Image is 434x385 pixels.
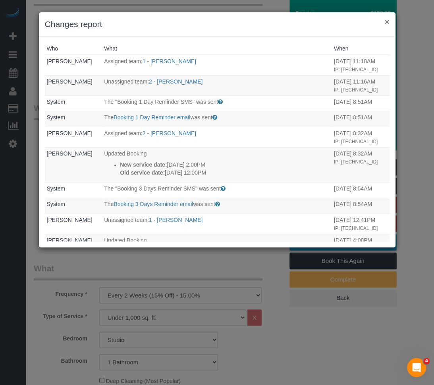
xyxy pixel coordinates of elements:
[45,55,102,75] td: Who
[47,150,93,157] a: [PERSON_NAME]
[332,127,390,147] td: When
[45,198,102,214] td: Who
[334,87,378,93] small: IP: [TECHNICAL_ID]
[104,150,147,157] span: Updated Booking
[45,127,102,147] td: Who
[114,201,193,207] a: Booking 3 Days Reminder email
[104,201,114,207] span: The
[332,95,390,111] td: When
[334,159,378,165] small: IP: [TECHNICAL_ID]
[143,58,196,64] a: 1 - [PERSON_NAME]
[332,198,390,214] td: When
[143,130,196,136] a: 2 - [PERSON_NAME]
[332,43,390,55] th: When
[120,161,167,168] strong: New service date:
[190,114,212,121] span: was sent
[45,18,390,30] h3: Changes report
[47,217,93,223] a: [PERSON_NAME]
[45,111,102,127] td: Who
[332,55,390,75] td: When
[102,111,332,127] td: What
[45,147,102,182] td: Who
[384,17,389,26] button: ×
[149,78,203,85] a: 2 - [PERSON_NAME]
[102,147,332,182] td: What
[47,99,66,105] a: System
[332,111,390,127] td: When
[102,95,332,111] td: What
[45,43,102,55] th: Who
[45,214,102,234] td: Who
[104,130,143,136] span: Assigned team:
[102,214,332,234] td: What
[334,139,378,144] small: IP: [TECHNICAL_ID]
[47,237,93,243] a: [PERSON_NAME]
[104,58,143,64] span: Assigned team:
[45,75,102,95] td: Who
[104,217,149,223] span: Unassigned team:
[39,12,395,247] sui-modal: Changes report
[104,114,114,121] span: The
[423,358,430,364] span: 4
[332,147,390,182] td: When
[102,127,332,147] td: What
[120,161,330,169] p: [DATE] 2:00PM
[102,55,332,75] td: What
[45,182,102,198] td: Who
[332,234,390,269] td: When
[102,182,332,198] td: What
[45,95,102,111] td: Who
[104,78,149,85] span: Unassigned team:
[102,43,332,55] th: What
[120,169,165,176] strong: Old service date:
[102,234,332,269] td: What
[114,114,190,121] a: Booking 1 Day Reminder email
[149,217,203,223] a: 1 - [PERSON_NAME]
[45,234,102,269] td: Who
[104,185,221,192] span: The "Booking 3 Days Reminder SMS" was sent
[193,201,215,207] span: was sent
[47,58,93,64] a: [PERSON_NAME]
[407,358,426,377] iframe: Intercom live chat
[102,75,332,95] td: What
[334,226,378,231] small: IP: [TECHNICAL_ID]
[104,237,147,243] span: Updated Booking
[102,198,332,214] td: What
[47,130,93,136] a: [PERSON_NAME]
[47,201,66,207] a: System
[47,185,66,192] a: System
[120,169,330,177] p: [DATE] 12:00PM
[332,182,390,198] td: When
[104,99,218,105] span: The "Booking 1 Day Reminder SMS" was sent
[334,67,378,72] small: IP: [TECHNICAL_ID]
[47,114,66,121] a: System
[332,75,390,95] td: When
[332,214,390,234] td: When
[47,78,93,85] a: [PERSON_NAME]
